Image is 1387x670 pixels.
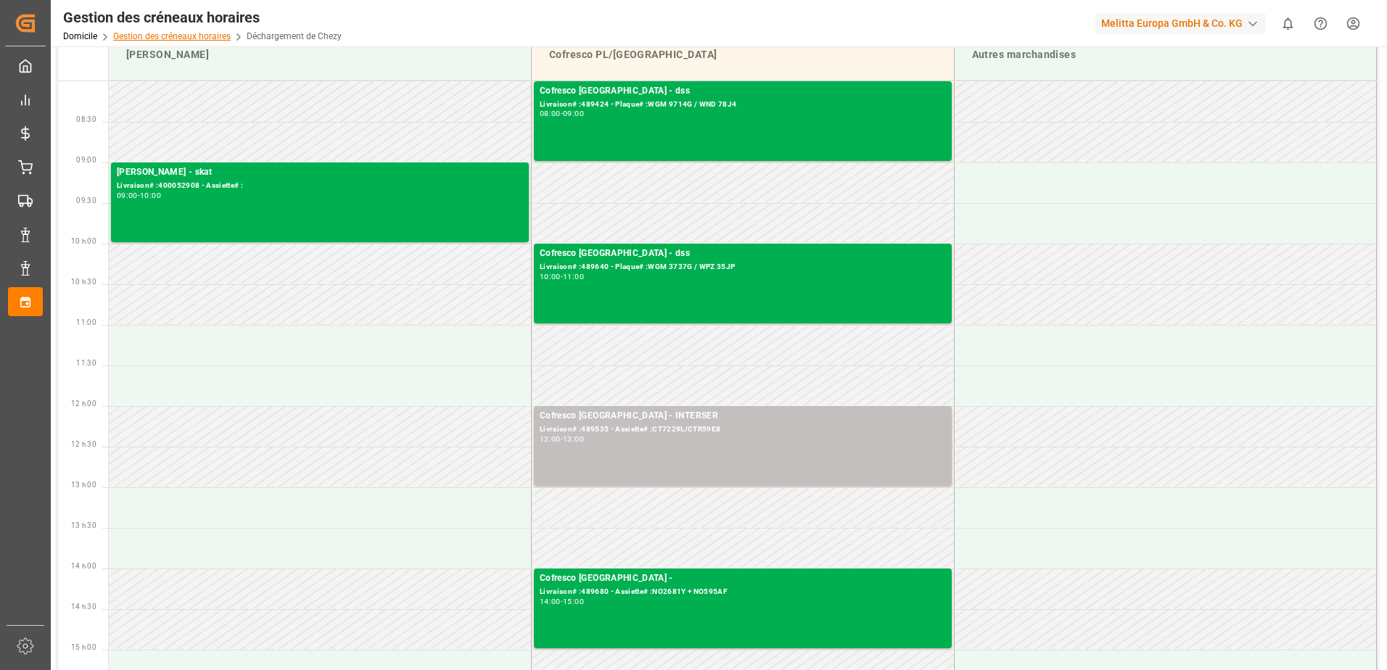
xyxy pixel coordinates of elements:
span: 12 h 30 [71,440,96,448]
div: 14:00 [540,598,561,605]
div: Autres marchandises [966,41,1365,68]
div: - [561,273,563,280]
button: Afficher 0 nouvelles notifications [1272,7,1304,40]
span: 13 h 00 [71,481,96,489]
font: Melitta Europa GmbH & Co. KG [1101,16,1243,31]
div: Livraison# :489535 - Assiette# :CT7229L/CTR59E8 [540,423,946,436]
div: 08:00 [540,110,561,117]
button: Centre d’aide [1304,7,1337,40]
div: [PERSON_NAME] - skat [117,165,523,180]
a: Gestion des créneaux horaires [113,31,231,41]
span: 10 h 00 [71,237,96,245]
span: 10 h 30 [71,278,96,286]
div: Livraison# :489424 - Plaque# :WGM 9714G / WND 78J4 [540,99,946,111]
div: 12:00 [540,436,561,442]
span: 14 h 30 [71,603,96,611]
div: 10:00 [540,273,561,280]
span: 09:30 [76,197,96,204]
span: 12 h 00 [71,400,96,408]
a: Domicile [63,31,97,41]
div: - [561,436,563,442]
div: 10:00 [140,192,161,199]
div: 09:00 [563,110,584,117]
div: Cofresco [GEOGRAPHIC_DATA] - INTERSER [540,409,946,423]
div: Cofresco [GEOGRAPHIC_DATA] - dss [540,84,946,99]
div: Gestion des créneaux horaires [63,7,342,28]
span: 14 h 00 [71,562,96,570]
div: - [138,192,140,199]
div: Livraison# :489680 - Assiette# :NO2681Y + NO595AF [540,586,946,598]
div: 13:00 [563,436,584,442]
div: - [561,110,563,117]
div: Cofresco [GEOGRAPHIC_DATA] - dss [540,247,946,261]
div: Cofresco PL/[GEOGRAPHIC_DATA] [543,41,942,68]
div: Livraison# :489640 - Plaque# :WGM 3737G / WPZ 35JP [540,261,946,273]
span: 13 h 30 [71,521,96,529]
span: 11:00 [76,318,96,326]
span: 09:00 [76,156,96,164]
div: - [561,598,563,605]
button: Melitta Europa GmbH & Co. KG [1095,9,1272,37]
div: Cofresco [GEOGRAPHIC_DATA] - [540,571,946,586]
span: 15 h 00 [71,643,96,651]
div: [PERSON_NAME] [120,41,519,68]
div: 09:00 [117,192,138,199]
span: 11:30 [76,359,96,367]
div: Livraison# :400052908 - Assiette# : [117,180,523,192]
span: 08:30 [76,115,96,123]
div: 15:00 [563,598,584,605]
div: 11:00 [563,273,584,280]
